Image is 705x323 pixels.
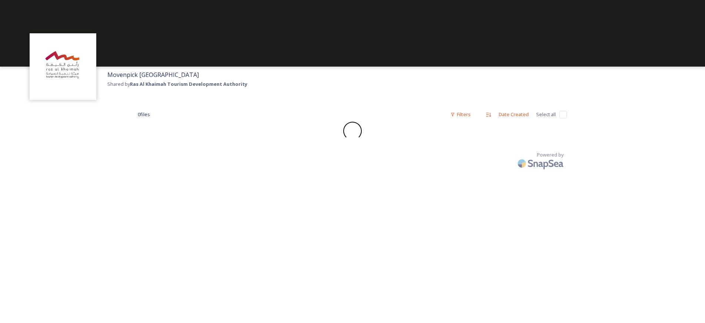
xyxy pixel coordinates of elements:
[536,111,556,118] span: Select all
[107,81,247,87] span: Shared by
[447,107,474,122] div: Filters
[138,111,150,118] span: 0 file s
[537,151,564,158] span: Powered by
[515,155,567,172] img: SnapSea Logo
[33,37,93,96] img: Logo_RAKTDA_RGB-01.png
[495,107,532,122] div: Date Created
[107,71,199,79] span: Movenpick [GEOGRAPHIC_DATA]
[130,81,247,87] strong: Ras Al Khaimah Tourism Development Authority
